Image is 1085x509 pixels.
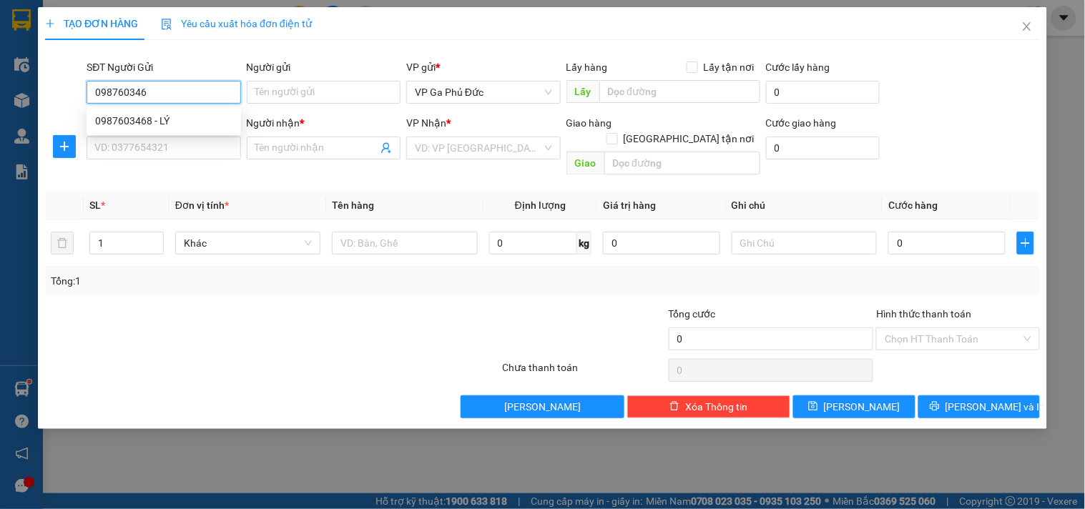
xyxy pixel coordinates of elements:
[332,199,374,211] span: Tên hàng
[501,360,667,385] div: Chưa thanh toán
[54,141,75,152] span: plus
[406,59,560,75] div: VP gửi
[888,199,938,211] span: Cước hàng
[53,135,76,158] button: plus
[766,61,830,73] label: Cước lấy hàng
[87,109,241,132] div: 0987603468 - LÝ
[95,113,232,129] div: 0987603468 - LÝ
[45,18,138,29] span: TẠO ĐƠN HÀNG
[461,395,624,418] button: [PERSON_NAME]
[184,232,312,254] span: Khác
[1021,21,1033,32] span: close
[247,115,401,131] div: Người nhận
[332,232,477,254] input: VD: Bàn, Ghế
[161,18,312,29] span: Yêu cầu xuất hóa đơn điện tử
[930,401,940,412] span: printer
[45,19,55,29] span: plus
[247,59,401,75] div: Người gửi
[1018,237,1034,249] span: plus
[876,308,971,320] label: Hình thức thanh toán
[175,199,229,211] span: Đơn vị tính
[918,395,1040,418] button: printer[PERSON_NAME] và In
[161,19,172,30] img: icon
[381,142,392,154] span: user-add
[669,401,679,412] span: delete
[577,232,591,254] span: kg
[406,117,446,129] span: VP Nhận
[766,137,880,159] input: Cước giao hàng
[627,395,790,418] button: deleteXóa Thông tin
[698,59,760,75] span: Lấy tận nơi
[603,232,720,254] input: 0
[603,199,656,211] span: Giá trị hàng
[566,117,612,129] span: Giao hàng
[1017,232,1034,254] button: plus
[685,399,747,415] span: Xóa Thông tin
[766,117,837,129] label: Cước giao hàng
[415,81,551,103] span: VP Ga Phủ Đức
[669,308,716,320] span: Tổng cước
[732,232,877,254] input: Ghi Chú
[599,80,760,103] input: Dọc đường
[618,131,760,147] span: [GEOGRAPHIC_DATA] tận nơi
[51,273,420,289] div: Tổng: 1
[51,232,74,254] button: delete
[726,192,883,219] th: Ghi chú
[504,399,581,415] span: [PERSON_NAME]
[566,61,608,73] span: Lấy hàng
[89,199,101,211] span: SL
[824,399,900,415] span: [PERSON_NAME]
[1007,7,1047,47] button: Close
[566,152,604,174] span: Giao
[808,401,818,412] span: save
[566,80,599,103] span: Lấy
[793,395,915,418] button: save[PERSON_NAME]
[766,81,880,104] input: Cước lấy hàng
[946,399,1046,415] span: [PERSON_NAME] và In
[515,199,566,211] span: Định lượng
[604,152,760,174] input: Dọc đường
[87,59,240,75] div: SĐT Người Gửi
